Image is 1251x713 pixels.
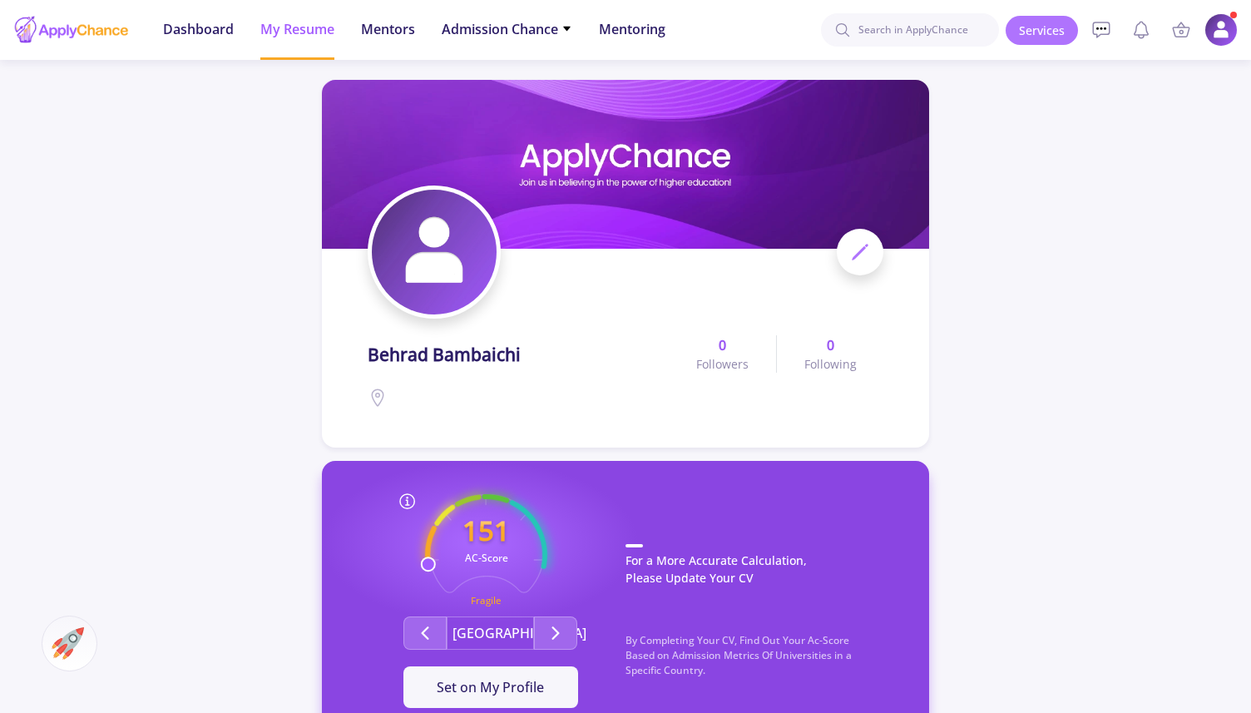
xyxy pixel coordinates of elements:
[442,19,572,39] span: Admission Chance
[471,595,502,607] text: Fragile
[163,19,234,39] span: Dashboard
[599,19,665,39] span: Mentoring
[462,512,510,549] text: 151
[465,551,508,565] text: AC-Score
[403,666,578,708] button: Set on My Profile
[719,335,726,355] b: 0
[355,616,625,650] div: Second group
[437,678,544,696] span: Set on My Profile
[52,627,84,660] img: ac-market
[625,544,896,603] p: For a More Accurate Calculation, Please Update Your CV
[625,633,896,695] p: By Completing Your CV, Find Out Your Ac-Score Based on Admission Metrics Of Universities in a Spe...
[447,616,534,650] button: [GEOGRAPHIC_DATA]
[260,19,334,39] span: My Resume
[827,335,834,355] b: 0
[368,342,521,369] span: behrad bambaichi
[1006,16,1078,45] a: Services
[696,355,749,373] span: Followers
[821,13,999,47] input: Search in ApplyChance
[804,355,857,373] span: Following
[361,19,415,39] span: Mentors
